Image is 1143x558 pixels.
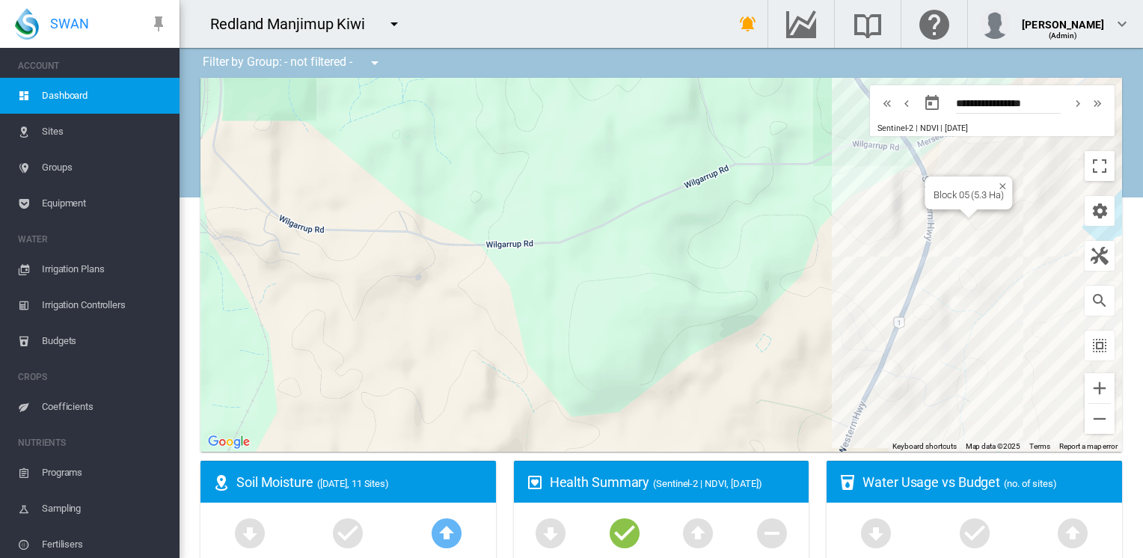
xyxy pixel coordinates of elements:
span: Irrigation Plans [42,251,168,287]
span: (Sentinel-2 | NDVI, [DATE]) [653,478,762,489]
md-icon: icon-arrow-up-bold-circle [429,515,465,551]
span: Programs [42,455,168,491]
md-icon: icon-checkbox-marked-circle [330,515,366,551]
div: Soil Moisture [236,473,484,491]
button: Zoom in [1085,373,1115,403]
span: Dashboard [42,78,168,114]
button: Keyboard shortcuts [892,441,957,452]
md-icon: icon-chevron-double-left [879,94,895,112]
span: Sites [42,114,168,150]
span: Irrigation Controllers [42,287,168,323]
span: WATER [18,227,168,251]
button: Zoom out [1085,404,1115,434]
span: Budgets [42,323,168,359]
a: Report a map error [1059,442,1118,450]
span: ACCOUNT [18,54,168,78]
button: icon-chevron-right [1068,94,1088,112]
button: icon-chevron-double-left [877,94,897,112]
md-icon: icon-magnify [1091,292,1109,310]
md-icon: icon-arrow-down-bold-circle [232,515,268,551]
button: icon-select-all [1085,331,1115,361]
button: icon-magnify [1085,286,1115,316]
md-icon: icon-chevron-down [1113,15,1131,33]
button: icon-cog [1085,196,1115,226]
md-icon: icon-minus-circle [754,515,790,551]
span: (Admin) [1049,31,1078,40]
md-icon: icon-chevron-double-right [1089,94,1106,112]
a: Open this area in Google Maps (opens a new window) [204,432,254,452]
span: Map data ©2025 [966,442,1021,450]
md-icon: icon-bell-ring [739,15,757,33]
md-icon: icon-arrow-up-bold-circle [1055,515,1091,551]
button: Toggle fullscreen view [1085,151,1115,181]
div: Filter by Group: - not filtered - [191,48,394,78]
img: profile.jpg [980,9,1010,39]
span: Equipment [42,186,168,221]
md-icon: icon-menu-down [366,54,384,72]
md-icon: icon-pin [150,15,168,33]
md-icon: icon-chevron-right [1070,94,1086,112]
button: md-calendar [917,88,947,118]
span: (no. of sites) [1004,478,1057,489]
span: CROPS [18,365,168,389]
img: Google [204,432,254,452]
button: Close [993,177,1004,187]
md-icon: icon-checkbox-marked-circle [957,515,993,551]
span: SWAN [50,14,89,33]
md-icon: icon-chevron-left [898,94,915,112]
div: Redland Manjimup Kiwi [210,13,379,34]
md-icon: icon-cog [1091,202,1109,220]
span: Sentinel-2 | NDVI [877,123,938,133]
div: Block 05 (5.3 Ha) [934,189,1003,200]
button: icon-bell-ring [733,9,763,39]
button: icon-menu-down [360,48,390,78]
md-icon: icon-menu-down [385,15,403,33]
a: Terms [1029,442,1050,450]
span: Sampling [42,491,168,527]
md-icon: Go to the Data Hub [783,15,819,33]
md-icon: icon-arrow-up-bold-circle [680,515,716,551]
span: | [DATE] [940,123,967,133]
span: Coefficients [42,389,168,425]
span: ([DATE], 11 Sites) [317,478,389,489]
md-icon: icon-checkbox-marked-circle [607,515,643,551]
span: NUTRIENTS [18,431,168,455]
md-icon: Search the knowledge base [850,15,886,33]
button: icon-chevron-left [897,94,916,112]
md-icon: Click here for help [916,15,952,33]
md-icon: icon-arrow-down-bold-circle [533,515,569,551]
md-icon: icon-cup-water [839,473,857,491]
div: Health Summary [550,473,797,491]
div: [PERSON_NAME] [1022,11,1104,26]
span: Groups [42,150,168,186]
md-icon: icon-heart-box-outline [526,473,544,491]
md-icon: icon-map-marker-radius [212,473,230,491]
img: SWAN-Landscape-Logo-Colour-drop.png [15,8,39,40]
button: icon-chevron-double-right [1088,94,1107,112]
md-icon: icon-select-all [1091,337,1109,355]
md-icon: icon-arrow-down-bold-circle [858,515,894,551]
button: icon-menu-down [379,9,409,39]
div: Water Usage vs Budget [862,473,1110,491]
